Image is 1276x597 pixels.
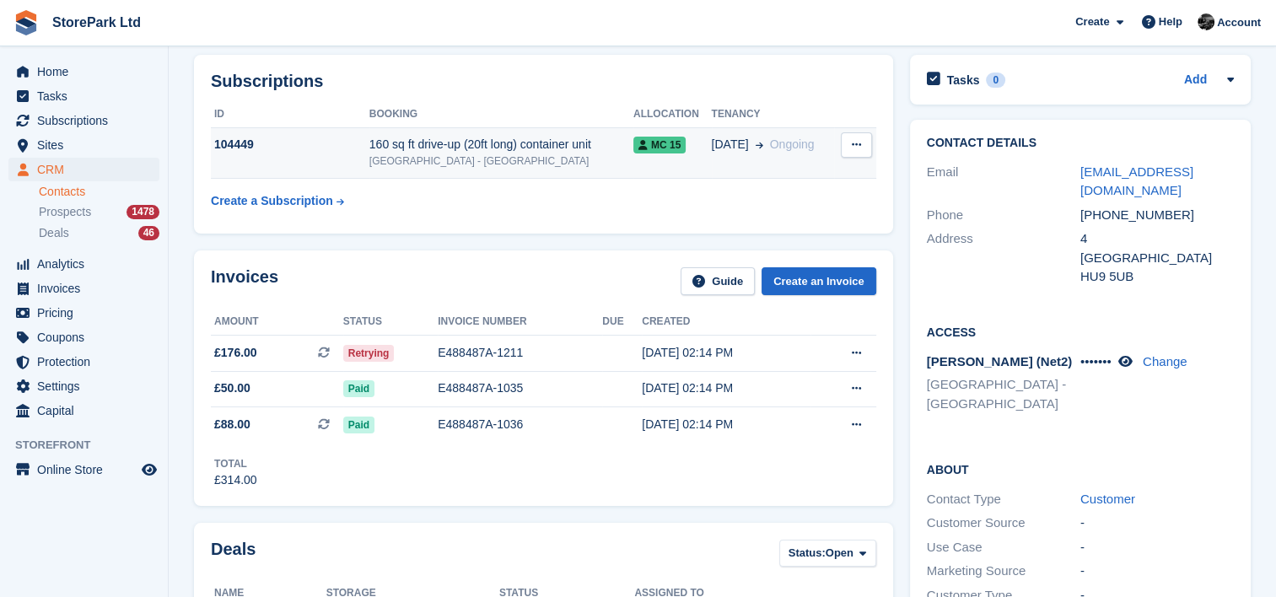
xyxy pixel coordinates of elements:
[211,136,369,153] div: 104449
[37,133,138,157] span: Sites
[139,460,159,480] a: Preview store
[8,158,159,181] a: menu
[39,204,91,220] span: Prospects
[927,206,1080,225] div: Phone
[39,224,159,242] a: Deals 46
[8,325,159,349] a: menu
[1198,13,1214,30] img: Ryan Mulcahy
[8,84,159,108] a: menu
[211,267,278,295] h2: Invoices
[8,252,159,276] a: menu
[762,267,876,295] a: Create an Invoice
[826,545,853,562] span: Open
[927,229,1080,287] div: Address
[369,101,633,128] th: Booking
[1080,229,1234,249] div: 4
[214,344,257,362] span: £176.00
[8,277,159,300] a: menu
[37,60,138,83] span: Home
[214,416,250,433] span: £88.00
[214,471,257,489] div: £314.00
[1159,13,1182,30] span: Help
[8,399,159,422] a: menu
[927,163,1080,201] div: Email
[1080,267,1234,287] div: HU9 5UB
[642,309,810,336] th: Created
[1080,492,1135,506] a: Customer
[343,417,374,433] span: Paid
[1217,14,1261,31] span: Account
[211,309,343,336] th: Amount
[37,252,138,276] span: Analytics
[1080,538,1234,557] div: -
[642,344,810,362] div: [DATE] 02:14 PM
[947,73,980,88] h2: Tasks
[343,309,438,336] th: Status
[37,109,138,132] span: Subscriptions
[211,101,369,128] th: ID
[642,379,810,397] div: [DATE] 02:14 PM
[37,277,138,300] span: Invoices
[37,399,138,422] span: Capital
[1080,562,1234,581] div: -
[15,437,168,454] span: Storefront
[642,416,810,433] div: [DATE] 02:14 PM
[927,514,1080,533] div: Customer Source
[789,545,826,562] span: Status:
[214,456,257,471] div: Total
[39,184,159,200] a: Contacts
[1184,71,1207,90] a: Add
[438,309,602,336] th: Invoice number
[37,158,138,181] span: CRM
[211,72,876,91] h2: Subscriptions
[602,309,642,336] th: Due
[8,60,159,83] a: menu
[779,540,876,567] button: Status: Open
[46,8,148,36] a: StorePark Ltd
[927,538,1080,557] div: Use Case
[712,136,749,153] span: [DATE]
[211,192,333,210] div: Create a Subscription
[13,10,39,35] img: stora-icon-8386f47178a22dfd0bd8f6a31ec36ba5ce8667c1dd55bd0f319d3a0aa187defe.svg
[927,323,1234,340] h2: Access
[927,460,1234,477] h2: About
[37,325,138,349] span: Coupons
[37,458,138,481] span: Online Store
[633,137,686,153] span: MC 15
[37,350,138,374] span: Protection
[927,354,1073,368] span: [PERSON_NAME] (Net2)
[37,374,138,398] span: Settings
[8,301,159,325] a: menu
[770,137,815,151] span: Ongoing
[1080,206,1234,225] div: [PHONE_NUMBER]
[927,562,1080,581] div: Marketing Source
[927,375,1080,413] li: [GEOGRAPHIC_DATA] - [GEOGRAPHIC_DATA]
[8,133,159,157] a: menu
[8,109,159,132] a: menu
[681,267,755,295] a: Guide
[927,490,1080,509] div: Contact Type
[1143,354,1187,368] a: Change
[986,73,1005,88] div: 0
[343,380,374,397] span: Paid
[127,205,159,219] div: 1478
[633,101,712,128] th: Allocation
[37,301,138,325] span: Pricing
[438,344,602,362] div: E488487A-1211
[1080,514,1234,533] div: -
[211,540,256,571] h2: Deals
[369,153,633,169] div: [GEOGRAPHIC_DATA] - [GEOGRAPHIC_DATA]
[712,101,834,128] th: Tenancy
[438,416,602,433] div: E488487A-1036
[39,203,159,221] a: Prospects 1478
[211,186,344,217] a: Create a Subscription
[37,84,138,108] span: Tasks
[369,136,633,153] div: 160 sq ft drive-up (20ft long) container unit
[1080,249,1234,268] div: [GEOGRAPHIC_DATA]
[927,137,1234,150] h2: Contact Details
[8,374,159,398] a: menu
[343,345,395,362] span: Retrying
[138,226,159,240] div: 46
[438,379,602,397] div: E488487A-1035
[214,379,250,397] span: £50.00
